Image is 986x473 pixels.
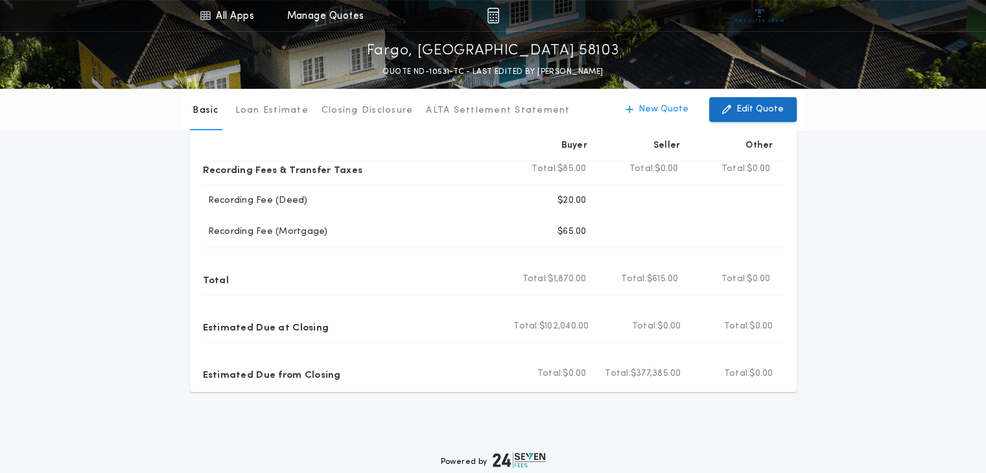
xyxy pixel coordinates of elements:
b: Total: [724,320,750,333]
p: Fargo, [GEOGRAPHIC_DATA] 58103 [367,41,620,62]
p: Recording Fee (Deed) [203,194,308,207]
b: Total: [621,273,647,286]
div: Powered by [441,452,546,468]
b: Total: [632,320,658,333]
p: Edit Quote [736,103,784,116]
span: $0.00 [563,367,586,380]
span: $0.00 [747,163,770,176]
span: $85.00 [558,163,587,176]
span: $0.00 [749,320,773,333]
b: Total: [532,163,558,176]
img: logo [493,452,546,468]
p: Buyer [561,139,587,152]
p: Loan Estimate [235,104,309,117]
img: img [487,8,499,23]
p: $65.00 [558,225,587,238]
img: vs-icon [735,9,784,22]
p: Total [203,269,229,290]
b: Total: [722,273,747,286]
span: $615.00 [647,273,679,286]
span: $102,040.00 [539,320,589,333]
b: Total: [522,273,548,286]
p: Other [745,139,773,152]
span: $0.00 [657,320,681,333]
b: Total: [537,367,563,380]
button: Edit Quote [709,97,797,122]
p: ALTA Settlement Statement [426,104,570,117]
span: $0.00 [747,273,770,286]
span: $377,385.00 [631,367,681,380]
p: Recording Fees & Transfer Taxes [203,159,363,179]
p: Basic [193,104,218,117]
b: Total: [722,163,747,176]
p: Closing Disclosure [322,104,414,117]
p: Estimated Due at Closing [203,316,329,337]
p: Estimated Due from Closing [203,363,341,384]
p: Recording Fee (Mortgage) [203,225,328,238]
p: QUOTE ND-10531-TC - LAST EDITED BY [PERSON_NAME] [382,65,603,78]
p: New Quote [639,103,688,116]
b: Total: [629,163,655,176]
b: Total: [605,367,631,380]
span: $0.00 [655,163,678,176]
p: Seller [653,139,681,152]
b: Total: [513,320,539,333]
span: $0.00 [749,367,773,380]
span: $1,870.00 [548,273,586,286]
button: New Quote [613,97,701,122]
b: Total: [724,367,750,380]
p: $20.00 [558,194,587,207]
